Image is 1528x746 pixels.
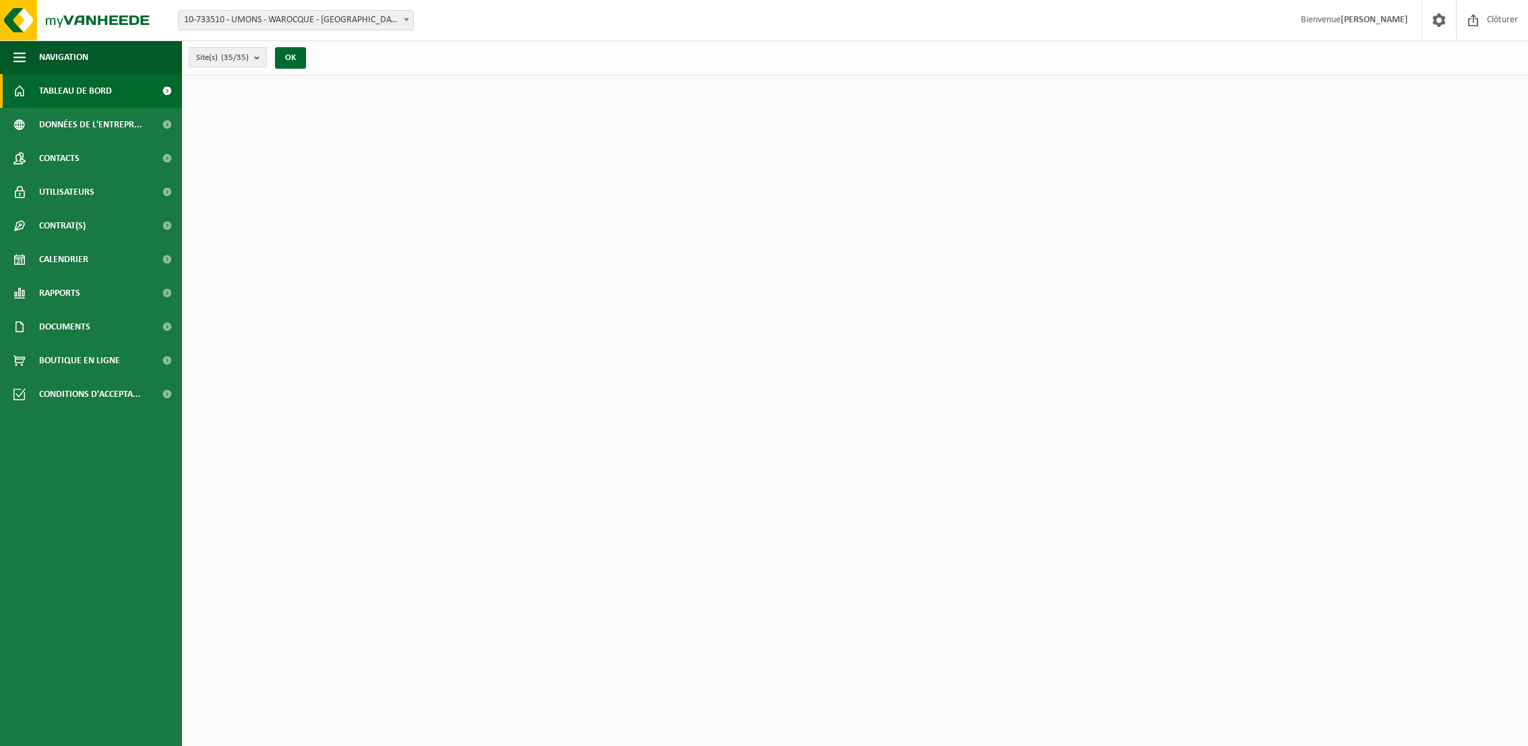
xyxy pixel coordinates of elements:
count: (35/35) [221,53,249,62]
span: Calendrier [39,243,88,276]
span: Utilisateurs [39,175,94,209]
button: Site(s)(35/35) [189,47,267,67]
span: Rapports [39,276,80,310]
strong: [PERSON_NAME] [1341,15,1408,25]
span: Contacts [39,142,80,175]
span: Navigation [39,40,88,74]
span: Documents [39,310,90,344]
span: 10-733510 - UMONS - WAROCQUE - MONS [179,11,413,30]
span: Tableau de bord [39,74,112,108]
span: 10-733510 - UMONS - WAROCQUE - MONS [178,10,414,30]
span: Contrat(s) [39,209,86,243]
span: Boutique en ligne [39,344,120,377]
span: Données de l'entrepr... [39,108,142,142]
span: Conditions d'accepta... [39,377,141,411]
span: Site(s) [196,48,249,68]
button: OK [275,47,306,69]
